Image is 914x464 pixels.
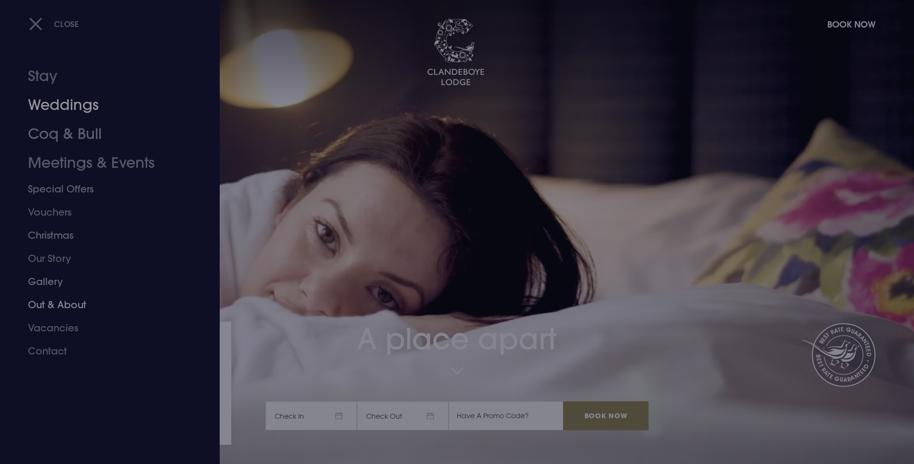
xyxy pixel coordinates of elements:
[28,120,180,149] a: Coq & Bull
[28,177,180,201] a: Special Offers
[28,91,180,120] a: Weddings
[28,340,180,363] a: Contact
[28,316,180,340] a: Vacancies
[28,201,180,224] a: Vouchers
[28,224,180,247] a: Christmas
[28,270,180,293] a: Gallery
[29,14,79,34] button: Close
[28,293,180,316] a: Out & About
[28,62,180,91] a: Stay
[54,19,79,29] span: Close
[28,149,180,177] a: Meetings & Events
[28,247,180,270] a: Our Story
